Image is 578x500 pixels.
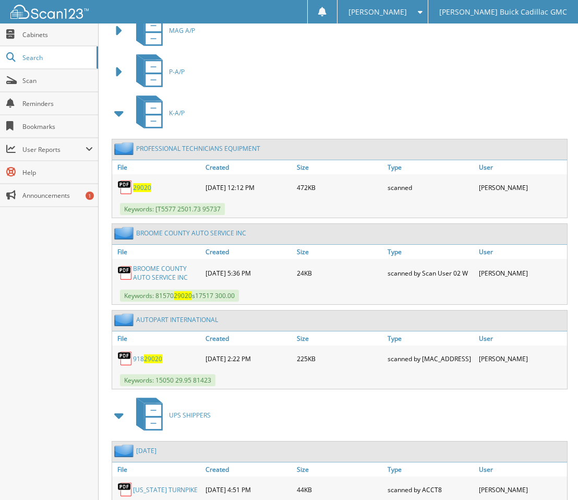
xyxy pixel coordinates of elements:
div: [PERSON_NAME] [476,177,567,198]
img: PDF.png [117,180,133,195]
span: Search [22,53,91,62]
a: BROOME COUNTY AUTO SERVICE INC [136,229,246,237]
span: [PERSON_NAME] Buick Cadillac GMC [439,9,567,15]
img: folder2.png [114,227,136,240]
a: User [476,245,567,259]
a: File [112,331,203,346]
span: 29020 [174,291,192,300]
a: K-A/P [130,92,185,134]
span: Keywords: [T5577 2501.73 95737 [120,203,225,215]
img: PDF.png [117,351,133,366]
div: 44KB [294,479,385,500]
img: scan123-logo-white.svg [10,5,89,19]
div: scanned by Scan User 02 W [385,261,476,284]
div: [DATE] 2:22 PM [203,348,294,369]
a: Size [294,462,385,477]
a: File [112,245,203,259]
span: MAG A/P [169,26,195,35]
span: Announcements [22,191,93,200]
a: Created [203,160,294,174]
a: Size [294,160,385,174]
img: folder2.png [114,313,136,326]
a: Created [203,462,294,477]
a: Created [203,245,294,259]
span: Keywords: 81570 s17517 300.00 [120,290,239,302]
div: [DATE] 12:12 PM [203,177,294,198]
a: User [476,160,567,174]
div: 472KB [294,177,385,198]
a: Type [385,160,476,174]
span: [PERSON_NAME] [348,9,407,15]
span: Keywords: 15050 29.95 81423 [120,374,215,386]
img: PDF.png [117,265,133,281]
a: File [112,160,203,174]
a: UPS SHIPPERS [130,395,211,436]
div: [PERSON_NAME] [476,479,567,500]
a: [DATE] [136,446,156,455]
a: MAG A/P [130,10,195,51]
a: Type [385,245,476,259]
a: User [476,331,567,346]
span: Cabinets [22,30,93,39]
a: File [112,462,203,477]
span: Help [22,168,93,177]
div: [PERSON_NAME] [476,261,567,284]
span: User Reports [22,145,86,154]
a: [US_STATE] TURNPIKE [133,485,198,494]
div: [PERSON_NAME] [476,348,567,369]
span: Reminders [22,99,93,108]
div: scanned by ACCT8 [385,479,476,500]
div: [DATE] 4:51 PM [203,479,294,500]
div: 225KB [294,348,385,369]
div: [DATE] 5:36 PM [203,261,294,284]
div: 24KB [294,261,385,284]
a: BROOME COUNTY AUTO SERVICE INC [133,264,200,282]
img: folder2.png [114,444,136,457]
div: scanned [385,177,476,198]
a: Size [294,331,385,346]
span: UPS SHIPPERS [169,411,211,420]
a: P-A/P [130,51,185,92]
a: Created [203,331,294,346]
a: 91829020 [133,354,162,363]
span: P-A/P [169,67,185,76]
a: User [476,462,567,477]
span: Bookmarks [22,122,93,131]
a: Type [385,331,476,346]
img: PDF.png [117,482,133,497]
img: folder2.png [114,142,136,155]
a: AUTOPART INTERNATIONAL [136,315,218,324]
a: PROFESSIONAL TECHNICIANS EQUIPMENT [136,144,260,153]
a: Type [385,462,476,477]
a: Size [294,245,385,259]
span: Scan [22,76,93,85]
a: 29020 [133,183,151,192]
div: 1 [86,192,94,200]
span: 29020 [144,354,162,363]
div: scanned by [MAC_ADDRESS] [385,348,476,369]
span: K-A/P [169,109,185,117]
